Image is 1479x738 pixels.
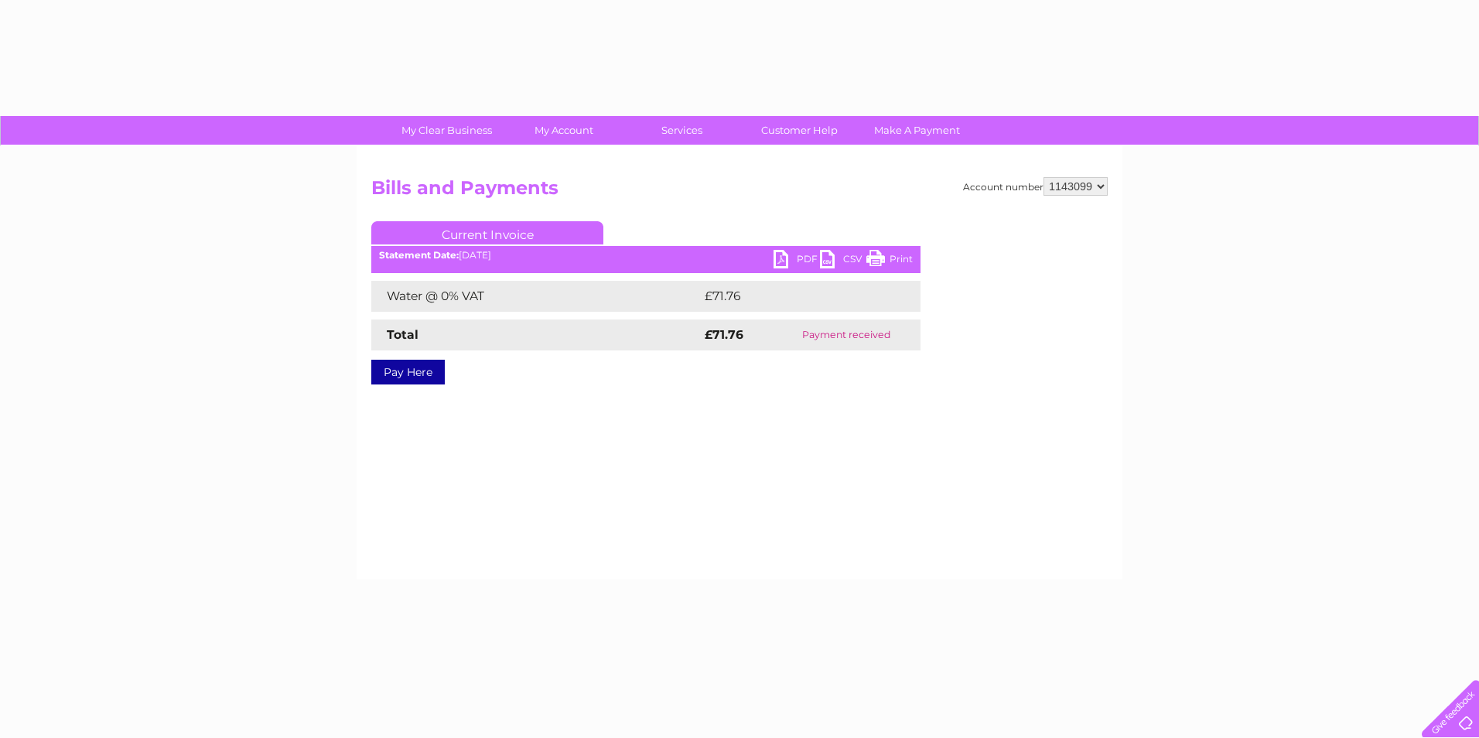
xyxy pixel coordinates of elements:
[866,250,913,272] a: Print
[379,249,459,261] b: Statement Date:
[853,116,981,145] a: Make A Payment
[371,250,921,261] div: [DATE]
[701,281,888,312] td: £71.76
[618,116,746,145] a: Services
[383,116,511,145] a: My Clear Business
[705,327,743,342] strong: £71.76
[387,327,418,342] strong: Total
[371,221,603,244] a: Current Invoice
[371,360,445,384] a: Pay Here
[500,116,628,145] a: My Account
[736,116,863,145] a: Customer Help
[773,319,921,350] td: Payment received
[963,177,1108,196] div: Account number
[371,281,701,312] td: Water @ 0% VAT
[820,250,866,272] a: CSV
[371,177,1108,207] h2: Bills and Payments
[774,250,820,272] a: PDF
